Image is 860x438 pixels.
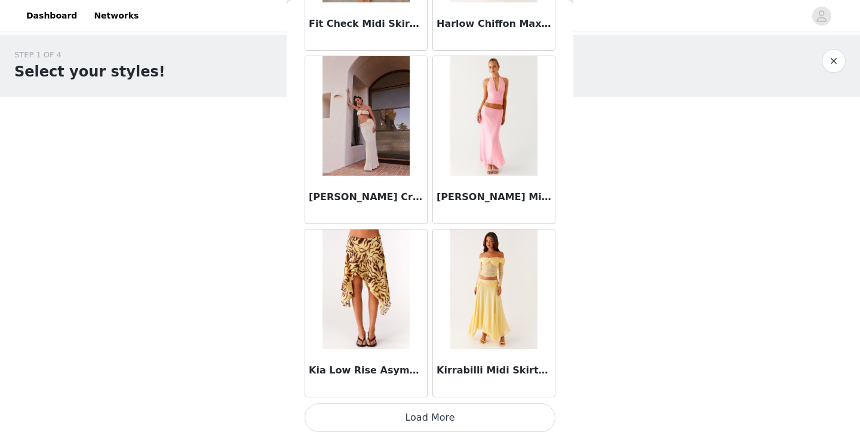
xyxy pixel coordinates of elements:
button: Load More [305,403,555,432]
img: Kirrabilli Midi Skirt - Yellow [450,229,537,349]
a: Dashboard [19,2,84,29]
img: Kia Low Rise Asymmetrical Midi Skirt - Laguna Print [322,229,409,349]
a: Networks [87,2,146,29]
h3: [PERSON_NAME] Crochet Maxi Skirt - Ivory [309,190,423,204]
div: STEP 1 OF 4 [14,49,165,61]
h1: Select your styles! [14,61,165,82]
h3: Kirrabilli Midi Skirt - Yellow [437,363,551,378]
h3: [PERSON_NAME] Midi Skirt - Baby Pink [437,190,551,204]
img: Kelcie Rose Crochet Maxi Skirt - Ivory [322,56,409,176]
div: avatar [816,7,827,26]
h3: Fit Check Midi Skirt - Pink Check [309,17,423,31]
img: Kerrie Hanky Midi Skirt - Baby Pink [450,56,537,176]
h3: Kia Low Rise Asymmetrical Midi Skirt - Laguna Print [309,363,423,378]
h3: Harlow Chiffon Maxi Skirt - Floral Print [437,17,551,31]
